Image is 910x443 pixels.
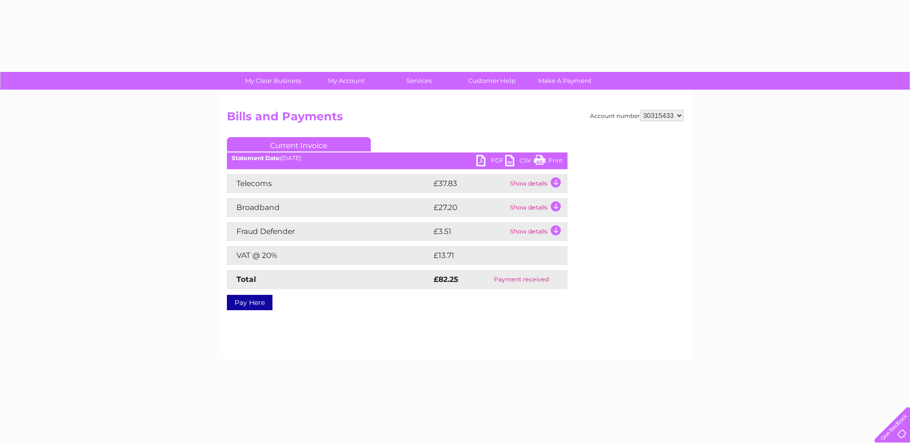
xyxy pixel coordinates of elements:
a: Pay Here [227,295,272,310]
h2: Bills and Payments [227,110,684,128]
strong: £82.25 [434,275,458,284]
a: PDF [476,155,505,169]
td: £13.71 [431,246,546,265]
a: CSV [505,155,534,169]
a: Customer Help [452,72,532,90]
div: [DATE] [227,155,567,162]
td: Fraud Defender [227,222,431,241]
td: £37.83 [431,174,508,193]
a: Services [379,72,459,90]
div: Account number [590,110,684,121]
td: Show details [508,222,567,241]
td: £3.51 [431,222,508,241]
a: Current Invoice [227,137,371,152]
td: £27.20 [431,198,508,217]
a: Make A Payment [525,72,604,90]
strong: Total [236,275,256,284]
td: Broadband [227,198,431,217]
td: Telecoms [227,174,431,193]
td: Payment received [476,270,567,289]
b: Statement Date: [232,154,281,162]
a: My Clear Business [234,72,313,90]
td: Show details [508,174,567,193]
td: VAT @ 20% [227,246,431,265]
td: Show details [508,198,567,217]
a: Print [534,155,563,169]
a: My Account [307,72,386,90]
